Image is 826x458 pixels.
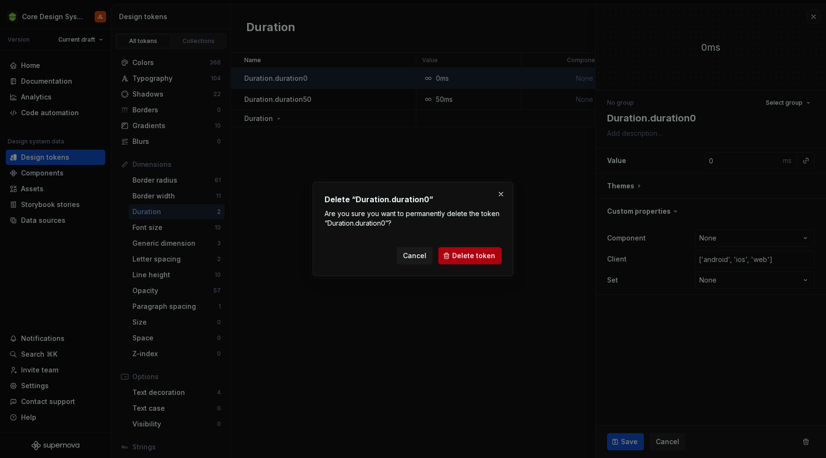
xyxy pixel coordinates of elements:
[325,209,501,228] p: Are you sure you want to permanently delete the token “Duration.duration0”?
[397,247,433,264] button: Cancel
[403,251,426,261] span: Cancel
[438,247,501,264] button: Delete token
[325,194,501,205] h2: Delete “Duration.duration0”
[452,251,495,261] span: Delete token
